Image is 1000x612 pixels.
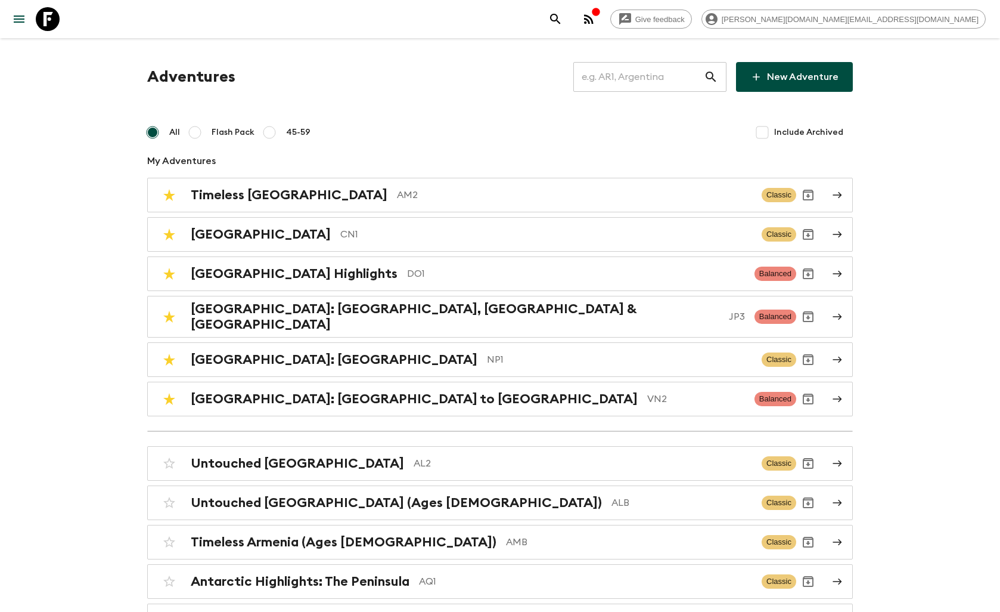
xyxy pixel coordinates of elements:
a: [GEOGRAPHIC_DATA]: [GEOGRAPHIC_DATA], [GEOGRAPHIC_DATA] & [GEOGRAPHIC_DATA]JP3BalancedArchive [147,296,853,338]
a: [GEOGRAPHIC_DATA]: [GEOGRAPHIC_DATA] to [GEOGRAPHIC_DATA]VN2BalancedArchive [147,382,853,416]
button: Archive [796,530,820,554]
span: Classic [762,574,796,589]
span: Balanced [754,310,796,324]
button: Archive [796,387,820,411]
button: Archive [796,348,820,372]
button: Archive [796,222,820,246]
a: Antarctic Highlights: The PeninsulaAQ1ClassicArchive [147,564,853,599]
span: Balanced [754,267,796,281]
a: Untouched [GEOGRAPHIC_DATA] (Ages [DEMOGRAPHIC_DATA])ALBClassicArchive [147,486,853,520]
p: NP1 [487,353,752,367]
h1: Adventures [147,65,235,89]
span: [PERSON_NAME][DOMAIN_NAME][EMAIL_ADDRESS][DOMAIN_NAME] [715,15,985,24]
button: Archive [796,262,820,286]
div: [PERSON_NAME][DOMAIN_NAME][EMAIL_ADDRESS][DOMAIN_NAME] [701,10,986,29]
h2: [GEOGRAPHIC_DATA]: [GEOGRAPHIC_DATA] [191,352,477,367]
span: All [169,126,180,138]
h2: [GEOGRAPHIC_DATA]: [GEOGRAPHIC_DATA] to [GEOGRAPHIC_DATA] [191,391,638,407]
button: Archive [796,452,820,475]
span: Classic [762,456,796,471]
a: [GEOGRAPHIC_DATA]CN1ClassicArchive [147,217,853,252]
p: DO1 [407,267,745,281]
a: [GEOGRAPHIC_DATA] HighlightsDO1BalancedArchive [147,256,853,291]
a: Give feedback [610,10,692,29]
h2: [GEOGRAPHIC_DATA] Highlights [191,266,397,282]
p: AL2 [414,456,752,471]
h2: Untouched [GEOGRAPHIC_DATA] [191,456,404,471]
p: CN1 [340,227,752,242]
a: Timeless Armenia (Ages [DEMOGRAPHIC_DATA])AMBClassicArchive [147,525,853,560]
span: Classic [762,535,796,549]
h2: Antarctic Highlights: The Peninsula [191,574,409,589]
h2: [GEOGRAPHIC_DATA]: [GEOGRAPHIC_DATA], [GEOGRAPHIC_DATA] & [GEOGRAPHIC_DATA] [191,301,719,332]
button: Archive [796,305,820,329]
p: AMB [506,535,752,549]
span: Classic [762,227,796,242]
p: AQ1 [419,574,752,589]
button: Archive [796,491,820,515]
p: VN2 [647,392,745,406]
span: Balanced [754,392,796,406]
span: Give feedback [629,15,691,24]
span: Include Archived [774,126,843,138]
a: [GEOGRAPHIC_DATA]: [GEOGRAPHIC_DATA]NP1ClassicArchive [147,342,853,377]
h2: Timeless [GEOGRAPHIC_DATA] [191,187,387,203]
span: 45-59 [286,126,310,138]
span: Classic [762,353,796,367]
p: My Adventures [147,154,853,168]
a: Untouched [GEOGRAPHIC_DATA]AL2ClassicArchive [147,446,853,481]
a: New Adventure [736,62,853,92]
button: menu [7,7,31,31]
a: Timeless [GEOGRAPHIC_DATA]AM2ClassicArchive [147,178,853,212]
h2: Timeless Armenia (Ages [DEMOGRAPHIC_DATA]) [191,534,496,550]
p: ALB [611,496,752,510]
button: search adventures [544,7,567,31]
h2: [GEOGRAPHIC_DATA] [191,227,331,242]
span: Classic [762,188,796,202]
span: Flash Pack [212,126,254,138]
button: Archive [796,183,820,207]
p: AM2 [397,188,752,202]
h2: Untouched [GEOGRAPHIC_DATA] (Ages [DEMOGRAPHIC_DATA]) [191,495,602,511]
input: e.g. AR1, Argentina [573,60,704,94]
button: Archive [796,570,820,594]
span: Classic [762,496,796,510]
p: JP3 [729,310,745,324]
